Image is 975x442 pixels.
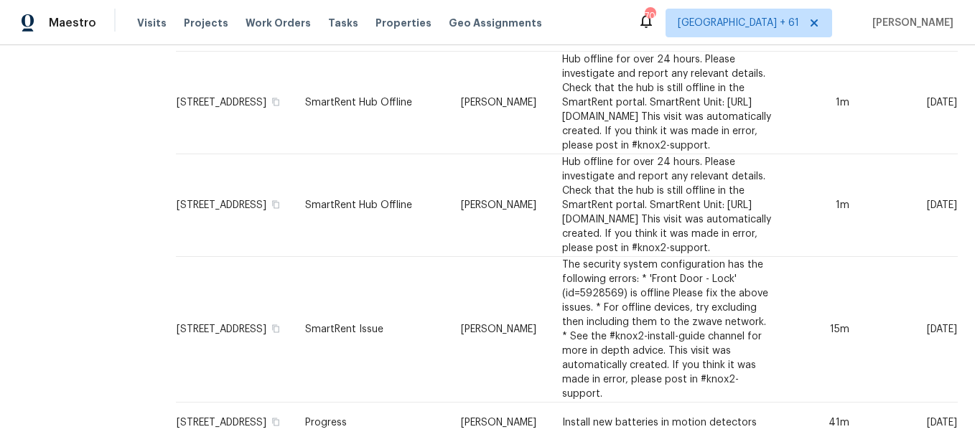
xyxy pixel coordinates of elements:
td: SmartRent Issue [294,257,449,403]
span: Geo Assignments [449,16,542,30]
button: Copy Address [269,322,282,335]
td: [STREET_ADDRESS] [176,154,294,257]
button: Copy Address [269,95,282,108]
div: 701 [645,9,655,23]
button: Copy Address [269,198,282,211]
td: 1m [785,52,861,154]
span: [PERSON_NAME] [867,16,953,30]
td: [DATE] [861,257,958,403]
td: [STREET_ADDRESS] [176,52,294,154]
td: The security system configuration has the following errors: * 'Front Door - Lock' (id=5928569) is... [551,257,785,403]
td: [PERSON_NAME] [449,154,550,257]
td: 15m [785,257,861,403]
td: Hub offline for over 24 hours. Please investigate and report any relevant details. Check that the... [551,52,785,154]
td: [DATE] [861,52,958,154]
td: [STREET_ADDRESS] [176,257,294,403]
span: [GEOGRAPHIC_DATA] + 61 [678,16,799,30]
span: Tasks [328,18,358,28]
td: SmartRent Hub Offline [294,154,449,257]
td: [PERSON_NAME] [449,257,550,403]
td: Hub offline for over 24 hours. Please investigate and report any relevant details. Check that the... [551,154,785,257]
td: SmartRent Hub Offline [294,52,449,154]
span: Properties [375,16,431,30]
span: Projects [184,16,228,30]
td: 1m [785,154,861,257]
td: [DATE] [861,154,958,257]
span: Work Orders [246,16,311,30]
td: [PERSON_NAME] [449,52,550,154]
button: Copy Address [269,415,282,428]
span: Visits [137,16,167,30]
span: Maestro [49,16,96,30]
